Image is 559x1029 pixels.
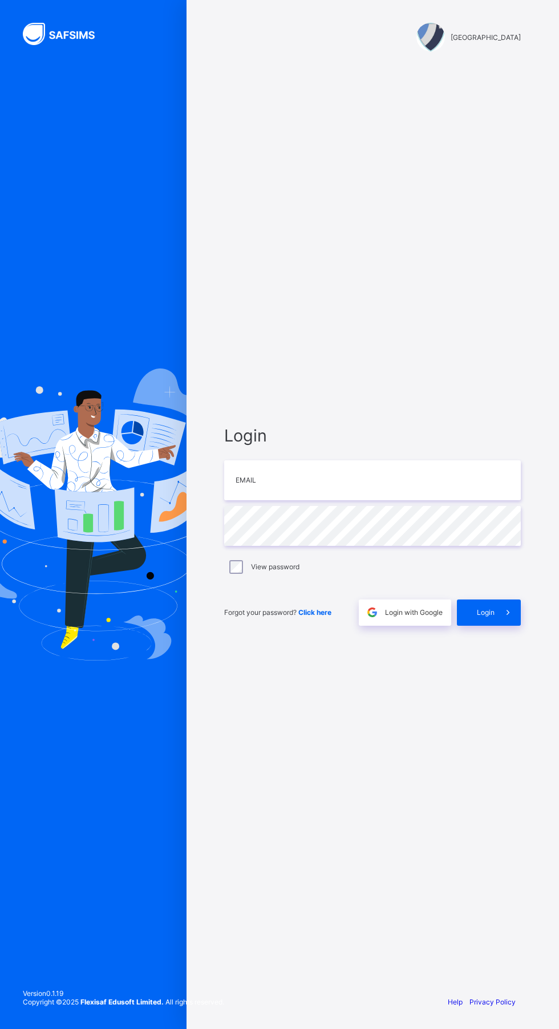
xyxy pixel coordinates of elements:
a: Help [448,998,463,1006]
span: Login with Google [385,608,443,617]
a: Click here [298,608,331,617]
span: Login [477,608,495,617]
span: Forgot your password? [224,608,331,617]
img: google.396cfc9801f0270233282035f929180a.svg [366,606,379,619]
span: [GEOGRAPHIC_DATA] [451,33,521,42]
label: View password [251,562,299,571]
strong: Flexisaf Edusoft Limited. [80,998,164,1006]
span: Copyright © 2025 All rights reserved. [23,998,224,1006]
span: Version 0.1.19 [23,989,224,998]
span: Login [224,426,521,445]
a: Privacy Policy [469,998,516,1006]
img: SAFSIMS Logo [23,23,108,45]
